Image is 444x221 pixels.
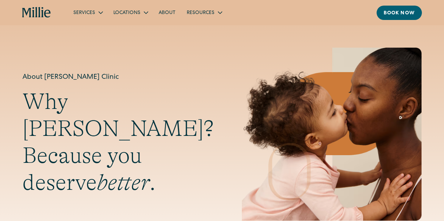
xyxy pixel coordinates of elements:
[22,7,51,18] a: home
[377,6,422,20] a: Book now
[113,9,140,17] div: Locations
[22,88,214,196] h2: Why [PERSON_NAME]? Because you deserve .
[73,9,95,17] div: Services
[187,9,214,17] div: Resources
[22,72,214,83] h1: About [PERSON_NAME] Clinic
[97,170,150,195] em: better
[242,48,422,221] img: Mother and baby sharing a kiss, highlighting the emotional bond and nurturing care at the heart o...
[181,7,227,18] div: Resources
[384,10,415,17] div: Book now
[153,7,181,18] a: About
[68,7,108,18] div: Services
[108,7,153,18] div: Locations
